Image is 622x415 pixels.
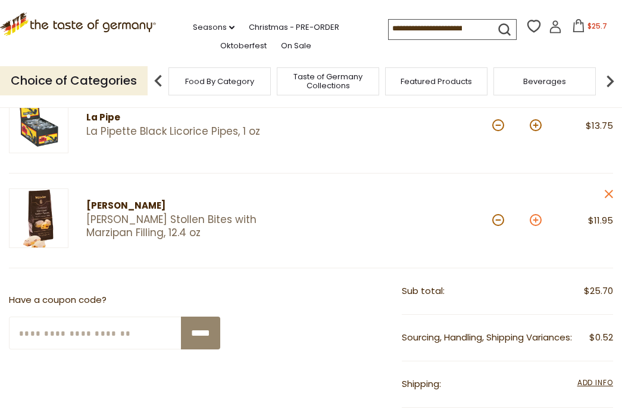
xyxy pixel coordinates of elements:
[193,21,235,34] a: Seasons
[587,21,607,31] span: $25.7
[598,69,622,93] img: next arrow
[564,19,615,37] button: $25.7
[402,377,441,390] span: Shipping:
[9,94,68,153] img: La Pipette Black Licorice Pipes
[523,77,566,86] a: Beverages
[577,377,613,388] span: Add Info
[86,199,290,213] div: [PERSON_NAME]
[586,119,613,132] span: $13.75
[589,330,613,345] span: $0.52
[249,21,339,34] a: Christmas - PRE-ORDER
[588,214,613,227] span: $11.95
[280,72,376,90] a: Taste of Germany Collections
[584,284,613,299] span: $25.70
[86,125,290,138] a: La Pipette Black Licorice Pipes, 1 oz
[185,77,254,86] a: Food By Category
[86,110,290,125] div: La Pipe
[402,331,572,343] span: Sourcing, Handling, Shipping Variances:
[86,213,290,239] a: [PERSON_NAME] Stollen Bites with Marzipan Filling, 12.4 oz
[220,39,267,52] a: Oktoberfest
[281,39,311,52] a: On Sale
[401,77,472,86] a: Featured Products
[402,284,445,297] span: Sub total:
[146,69,170,93] img: previous arrow
[9,188,68,248] img: Schluender Stollen Bites with Marzipan Filling, 12.4 oz
[9,293,220,308] p: Have a coupon code?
